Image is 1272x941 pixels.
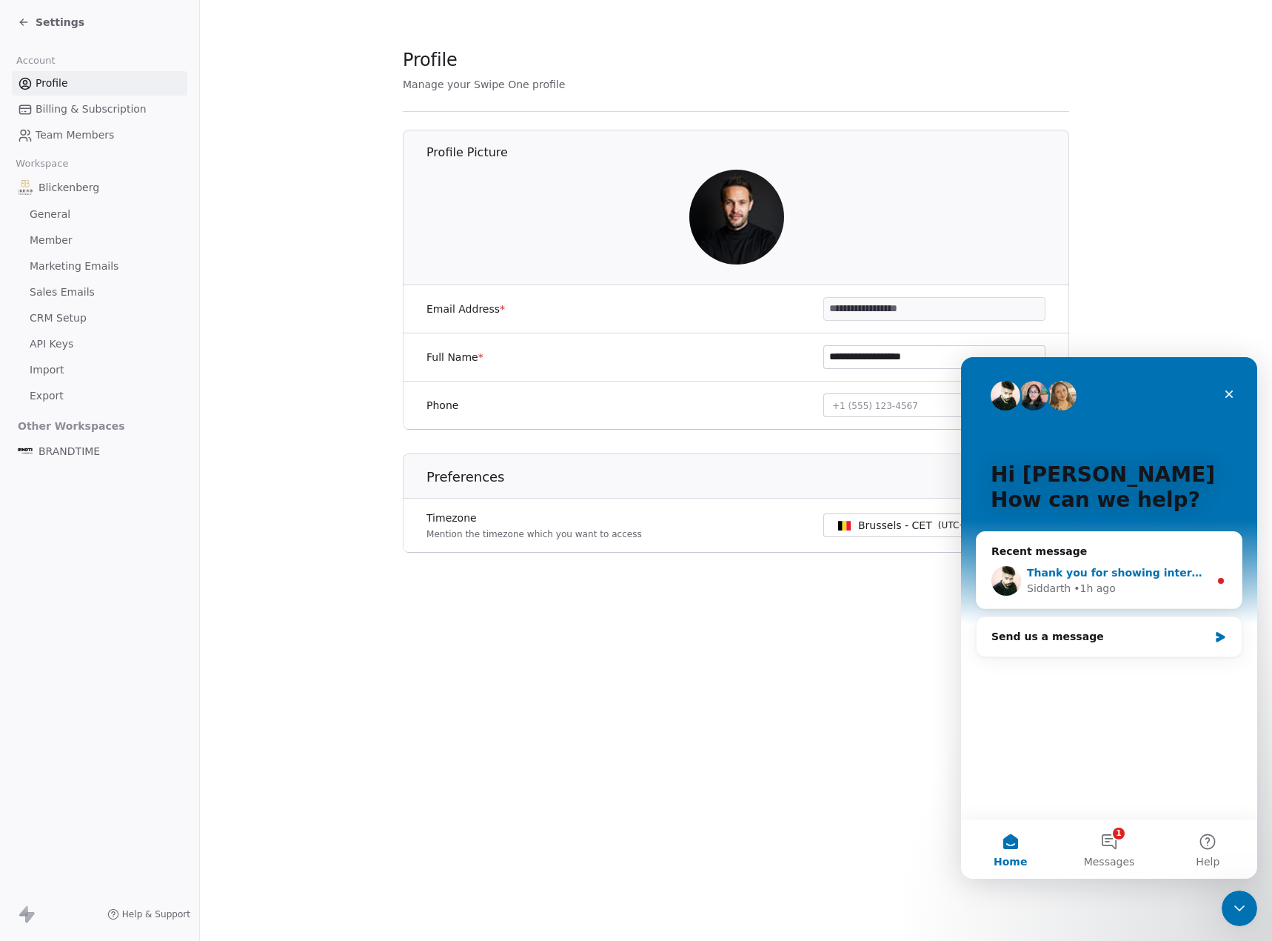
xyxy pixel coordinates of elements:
label: Full Name [426,350,483,365]
iframe: Intercom live chat [1222,891,1257,926]
span: Account [10,50,61,72]
iframe: Intercom live chat [961,357,1257,879]
h1: Profile Picture [426,144,1070,161]
span: Brussels - CET [858,518,932,533]
label: Timezone [426,511,642,525]
a: API Keys [12,332,187,356]
span: +1 (555) 123-4567 [832,401,918,411]
span: Billing & Subscription [36,102,147,117]
span: Import [30,362,64,378]
span: Manage your Swipe One profile [403,79,565,90]
a: Sales Emails [12,280,187,305]
span: Marketing Emails [30,259,118,274]
span: BRANDTIME [39,444,100,459]
span: Team Members [36,127,114,143]
img: 6qWlay7cFVEPugG9_UMYdUBSY9Y9_9zG46VGGZT7IWc [689,170,784,265]
h1: Preferences [426,468,1070,486]
span: Workspace [10,153,75,175]
button: Brussels - CET(UTC+01:00) [823,513,1045,537]
a: Profile [12,71,187,96]
span: Profile [403,49,458,71]
span: General [30,207,70,222]
span: Help & Support [122,908,190,920]
img: Kopie%20van%20LOGO%20BRNDTIME%20WIT%20PNG%20(1).png [18,444,33,459]
span: Blickenberg [39,180,99,195]
span: ( UTC+01:00 ) [938,519,996,532]
a: Export [12,384,187,408]
a: Team Members [12,123,187,147]
span: Other Workspaces [12,414,131,438]
p: Mention the timezone which you want to access [426,528,642,540]
span: Profile [36,76,68,91]
a: Marketing Emails [12,254,187,279]
a: Billing & Subscription [12,97,187,122]
img: logo-blickenberg-feestzalen_800.png [18,180,33,195]
span: CRM Setup [30,310,87,326]
span: Settings [36,15,84,30]
a: CRM Setup [12,306,187,330]
button: +1 (555) 123-4567 [823,393,1045,417]
span: Export [30,388,64,404]
span: Member [30,233,73,248]
label: Phone [426,398,458,413]
span: Sales Emails [30,285,95,300]
a: General [12,202,187,227]
label: Email Address [426,302,505,316]
a: Member [12,228,187,253]
a: Import [12,358,187,382]
span: API Keys [30,336,73,352]
a: Help & Support [107,908,190,920]
a: Settings [18,15,84,30]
